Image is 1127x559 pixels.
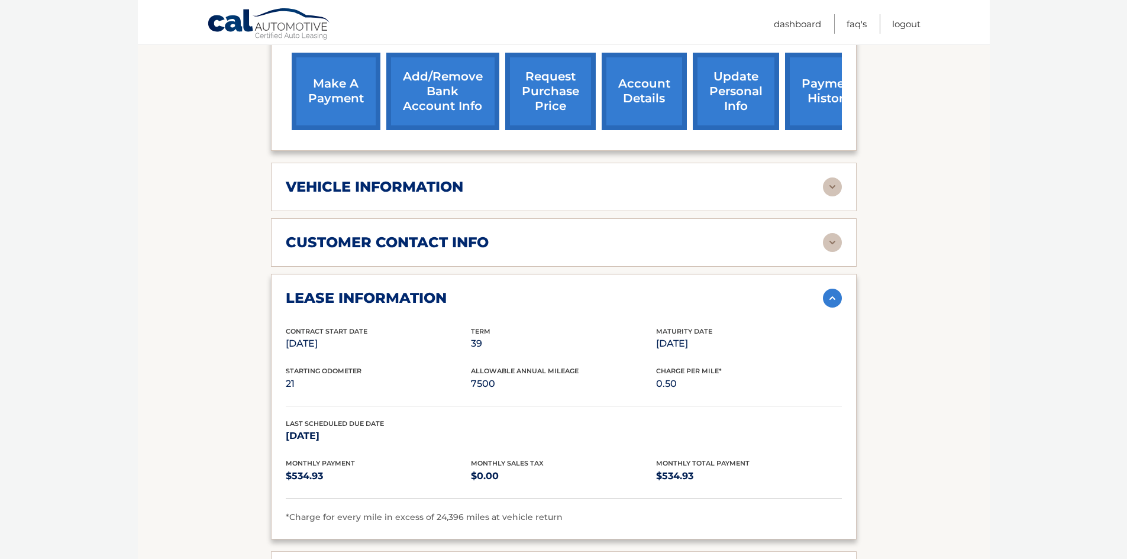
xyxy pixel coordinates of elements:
[286,327,367,335] span: Contract Start Date
[286,234,489,251] h2: customer contact info
[823,177,842,196] img: accordion-rest.svg
[656,327,712,335] span: Maturity Date
[471,376,656,392] p: 7500
[286,376,471,392] p: 21
[823,289,842,308] img: accordion-active.svg
[286,459,355,467] span: Monthly Payment
[286,512,563,522] span: *Charge for every mile in excess of 24,396 miles at vehicle return
[471,367,579,375] span: Allowable Annual Mileage
[286,335,471,352] p: [DATE]
[656,459,750,467] span: Monthly Total Payment
[693,53,779,130] a: update personal info
[602,53,687,130] a: account details
[286,289,447,307] h2: lease information
[785,53,874,130] a: payment history
[505,53,596,130] a: request purchase price
[386,53,499,130] a: Add/Remove bank account info
[286,419,384,428] span: Last Scheduled Due Date
[656,367,722,375] span: Charge Per Mile*
[774,14,821,34] a: Dashboard
[656,335,841,352] p: [DATE]
[471,459,544,467] span: Monthly Sales Tax
[656,468,841,484] p: $534.93
[286,178,463,196] h2: vehicle information
[286,367,361,375] span: Starting Odometer
[847,14,867,34] a: FAQ's
[823,233,842,252] img: accordion-rest.svg
[471,335,656,352] p: 39
[471,327,490,335] span: Term
[286,468,471,484] p: $534.93
[286,428,471,444] p: [DATE]
[292,53,380,130] a: make a payment
[892,14,921,34] a: Logout
[656,376,841,392] p: 0.50
[471,468,656,484] p: $0.00
[207,8,331,42] a: Cal Automotive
